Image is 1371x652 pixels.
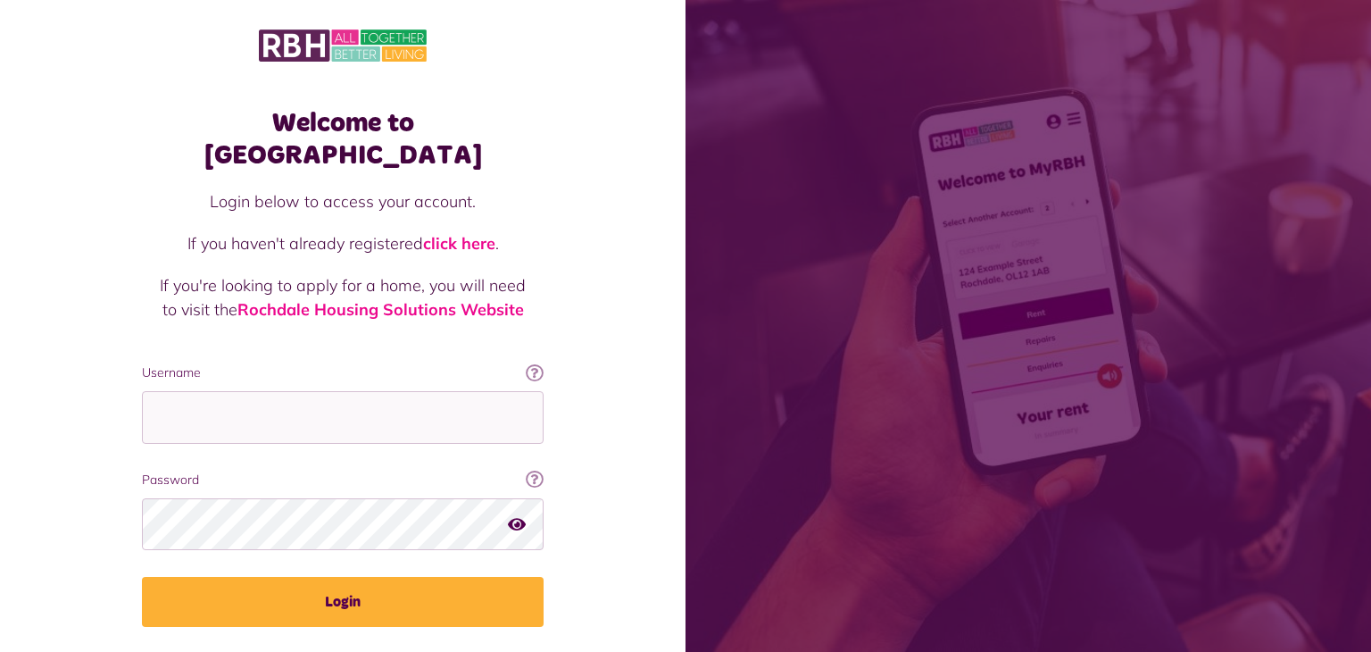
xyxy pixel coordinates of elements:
a: Rochdale Housing Solutions Website [237,299,524,320]
label: Username [142,364,544,382]
p: If you haven't already registered . [160,231,526,255]
p: If you're looking to apply for a home, you will need to visit the [160,273,526,322]
p: Login below to access your account. [160,189,526,213]
button: Login [142,577,544,627]
h1: Welcome to [GEOGRAPHIC_DATA] [142,107,544,171]
img: MyRBH [259,27,427,64]
label: Password [142,471,544,489]
a: click here [423,233,495,254]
